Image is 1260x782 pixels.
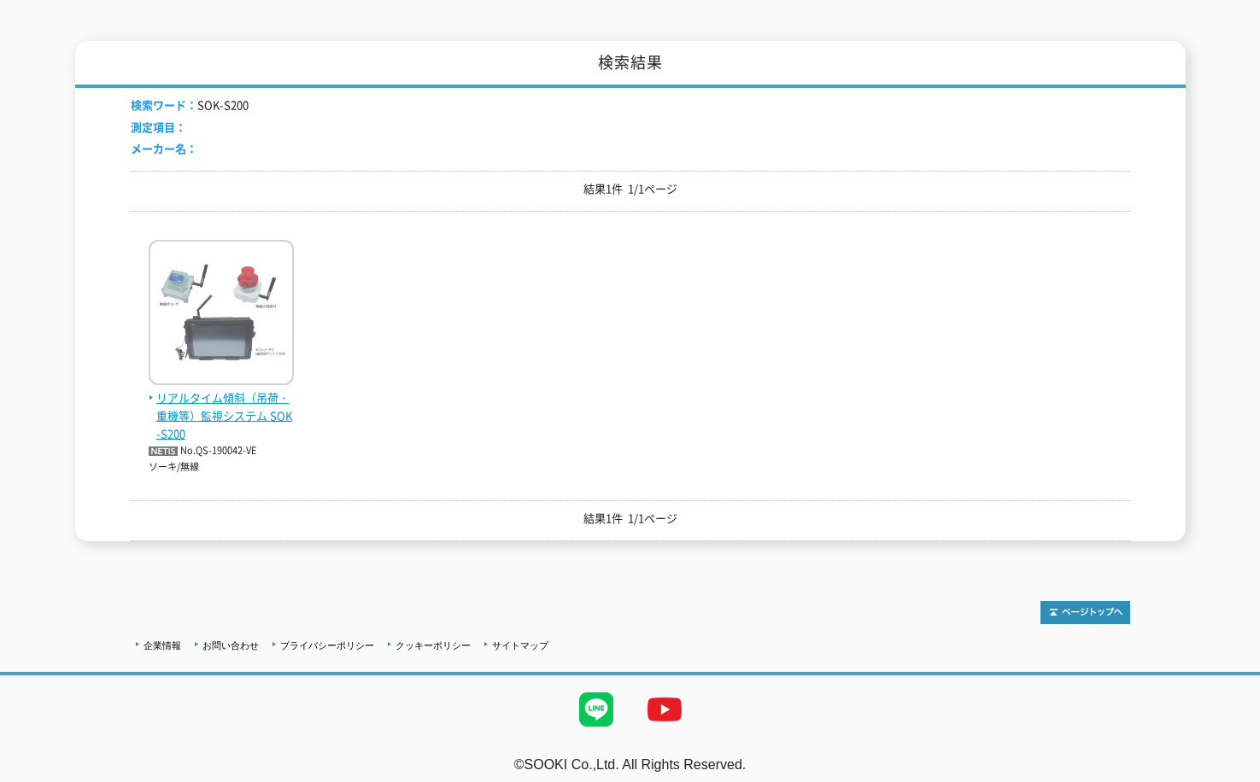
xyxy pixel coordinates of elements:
[131,96,197,113] span: 検索ワード：
[131,180,1130,198] p: 結果1件 1/1ページ
[280,640,374,651] a: プライバシーポリシー
[131,140,197,156] span: メーカー名：
[75,41,1186,88] h1: 検索結果
[149,389,294,442] span: リアルタイム傾斜（吊荷・重機等）監視システム SOK-S200
[630,675,699,744] img: YouTube
[149,240,294,389] img: SOK-S200
[396,640,471,651] a: クッキーポリシー
[1040,601,1130,624] img: トップページへ
[202,640,259,651] a: お問い合わせ
[144,640,181,651] a: 企業情報
[131,510,1130,528] p: 結果1件 1/1ページ
[149,442,294,460] p: No.QS-190042-VE
[562,675,630,744] img: LINE
[149,460,294,475] p: ソーキ/無線
[492,640,548,651] a: サイトマップ
[131,96,249,114] li: SOK-S200
[149,371,294,442] a: リアルタイム傾斜（吊荷・重機等）監視システム SOK-S200
[131,119,186,135] span: 測定項目：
